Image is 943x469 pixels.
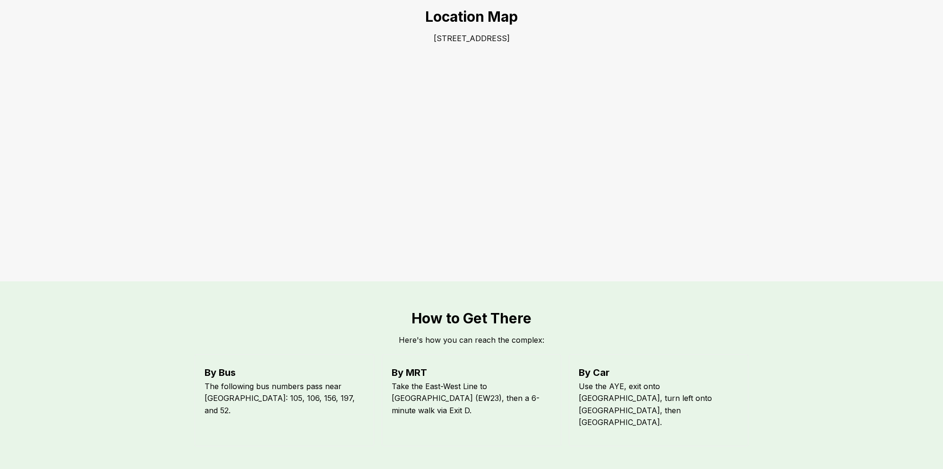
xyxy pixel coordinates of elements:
h4: By Car [579,367,738,378]
h4: By Bus [205,367,364,378]
h2: Location Map [131,8,812,25]
div: Here's how you can reach the complex: [301,334,642,347]
p: The following bus numbers pass near [GEOGRAPHIC_DATA]: 105, 106, 156, 197, and 52. [205,381,364,417]
p: Use the AYE, exit onto [GEOGRAPHIC_DATA], turn left onto [GEOGRAPHIC_DATA], then [GEOGRAPHIC_DATA]. [579,381,738,429]
h4: By MRT [392,367,551,378]
h2: How to Get There [131,310,812,327]
p: Take the East-West Line to [GEOGRAPHIC_DATA] (EW23), then a 6-minute walk via Exit D. [392,381,551,417]
p: [STREET_ADDRESS] [301,33,642,45]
